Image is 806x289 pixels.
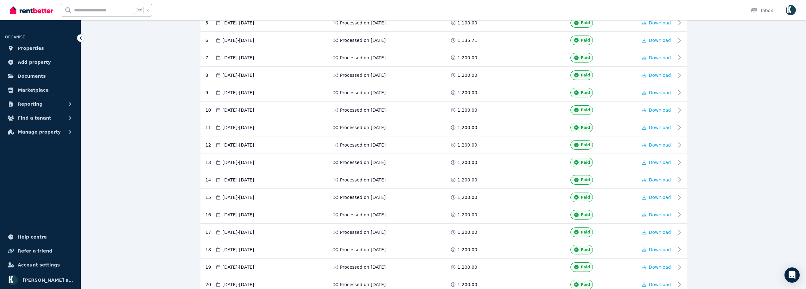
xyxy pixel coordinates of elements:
span: Properties [18,44,44,52]
span: Paid [581,177,590,182]
span: 1,200.00 [458,194,477,200]
span: Paid [581,195,590,200]
button: Download [642,229,671,235]
span: Download [649,230,671,235]
div: 5 [206,18,215,28]
span: Documents [18,72,46,80]
span: Processed on [DATE] [340,281,386,288]
span: [DATE] - [DATE] [223,107,254,113]
button: Download [642,107,671,113]
span: Paid [581,265,590,270]
span: Paid [581,230,590,235]
span: 1,200.00 [458,264,477,270]
div: 12 [206,140,215,150]
button: Manage property [5,126,76,138]
a: Properties [5,42,76,55]
span: Download [649,160,671,165]
span: [DATE] - [DATE] [223,246,254,253]
span: Download [649,142,671,148]
span: [DATE] - [DATE] [223,264,254,270]
img: Omid Ferdowsian as trustee for The Ferdowsian Trust [8,275,18,285]
button: Find a tenant [5,112,76,124]
div: 13 [206,158,215,167]
button: Download [642,246,671,253]
span: Processed on [DATE] [340,72,386,78]
span: 1,200.00 [458,89,477,96]
div: 6 [206,36,215,45]
span: Download [649,38,671,43]
span: Paid [581,125,590,130]
span: Processed on [DATE] [340,229,386,235]
span: Paid [581,212,590,217]
span: Marketplace [18,86,48,94]
div: Inbox [751,7,773,14]
div: 9 [206,88,215,97]
span: [DATE] - [DATE] [223,159,254,166]
span: Account settings [18,261,60,269]
span: Download [649,55,671,60]
span: Paid [581,247,590,252]
span: [PERSON_NAME] as trustee for The Ferdowsian Trust [23,276,73,284]
span: Paid [581,38,590,43]
span: Download [649,20,671,25]
span: Processed on [DATE] [340,264,386,270]
span: Processed on [DATE] [340,142,386,148]
a: Account settings [5,259,76,271]
span: Processed on [DATE] [340,89,386,96]
button: Download [642,281,671,288]
img: Omid Ferdowsian as trustee for The Ferdowsian Trust [786,5,796,15]
span: [DATE] - [DATE] [223,37,254,43]
span: Processed on [DATE] [340,177,386,183]
span: Download [649,265,671,270]
span: 1,200.00 [458,124,477,131]
span: Download [649,282,671,287]
button: Download [642,55,671,61]
img: RentBetter [10,5,53,15]
span: Download [649,177,671,182]
span: Processed on [DATE] [340,20,386,26]
button: Download [642,142,671,148]
span: Download [649,212,671,217]
span: Download [649,195,671,200]
span: Add property [18,58,51,66]
span: Processed on [DATE] [340,194,386,200]
div: 19 [206,262,215,272]
span: Refer a friend [18,247,52,255]
span: 1,200.00 [458,212,477,218]
div: 16 [206,210,215,220]
span: [DATE] - [DATE] [223,177,254,183]
button: Download [642,264,671,270]
button: Download [642,124,671,131]
span: Processed on [DATE] [340,124,386,131]
a: Add property [5,56,76,69]
span: 1,200.00 [458,72,477,78]
span: Download [649,247,671,252]
span: [DATE] - [DATE] [223,194,254,200]
button: Reporting [5,98,76,110]
span: [DATE] - [DATE] [223,72,254,78]
span: Paid [581,108,590,113]
span: 1,200.00 [458,246,477,253]
span: Paid [581,160,590,165]
button: Download [642,177,671,183]
span: 1,135.71 [458,37,477,43]
span: Download [649,73,671,78]
span: [DATE] - [DATE] [223,89,254,96]
span: 1,200.00 [458,55,477,61]
span: 1,200.00 [458,281,477,288]
span: [DATE] - [DATE] [223,20,254,26]
span: Paid [581,90,590,95]
span: k [146,8,149,13]
span: Download [649,108,671,113]
button: Download [642,20,671,26]
a: Documents [5,70,76,82]
span: 1,100.00 [458,20,477,26]
span: 1,200.00 [458,229,477,235]
div: 17 [206,227,215,237]
span: Processed on [DATE] [340,55,386,61]
span: Processed on [DATE] [340,107,386,113]
span: 1,200.00 [458,177,477,183]
div: 15 [206,193,215,202]
a: Refer a friend [5,245,76,257]
button: Download [642,159,671,166]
